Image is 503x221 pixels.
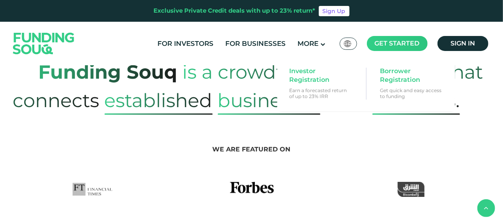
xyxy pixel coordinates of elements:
[319,6,350,16] a: Sign Up
[438,36,488,51] a: Sign in
[376,63,447,103] a: Borrower Registration Get quick and easy access to funding
[297,40,318,47] span: More
[375,40,420,47] span: Get started
[451,40,475,47] span: Sign in
[73,182,112,197] img: FTLogo Logo
[223,37,288,50] a: For Businesses
[5,23,82,63] img: Logo
[105,86,213,115] span: established
[344,40,351,47] img: SA Flag
[183,53,352,91] span: is a crowdfunding
[285,63,356,103] a: Investor Registration Earn a forecasted return of up to 23% IRR
[213,145,291,153] span: We are featured on
[13,53,483,120] span: platform that connects
[155,37,215,50] a: For Investors
[218,86,320,115] span: Businesses
[154,6,316,15] div: Exclusive Private Credit deals with up to 23% return*
[39,60,178,83] strong: Funding Souq
[398,182,424,197] img: Asharq Business Logo
[380,67,441,84] span: Borrower Registration
[289,67,350,84] span: Investor Registration
[289,87,352,99] p: Earn a forecasted return of up to 23% IRR
[230,182,273,197] img: Forbes Logo
[380,87,443,99] p: Get quick and easy access to funding
[477,199,495,217] button: back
